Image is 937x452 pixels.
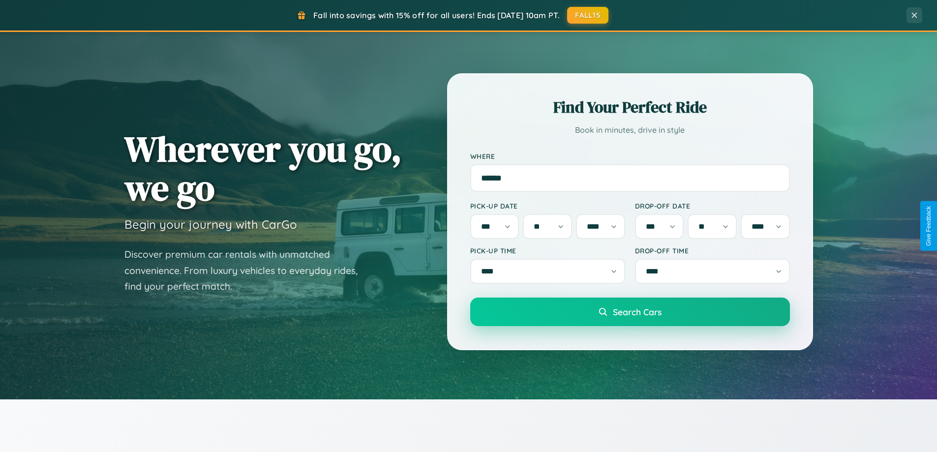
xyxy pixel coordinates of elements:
span: Search Cars [613,306,662,317]
p: Discover premium car rentals with unmatched convenience. From luxury vehicles to everyday rides, ... [124,246,370,295]
button: Search Cars [470,298,790,326]
h2: Find Your Perfect Ride [470,96,790,118]
label: Pick-up Date [470,202,625,210]
span: Fall into savings with 15% off for all users! Ends [DATE] 10am PT. [313,10,560,20]
p: Book in minutes, drive in style [470,123,790,137]
label: Pick-up Time [470,246,625,255]
label: Drop-off Date [635,202,790,210]
label: Drop-off Time [635,246,790,255]
label: Where [470,152,790,160]
h1: Wherever you go, we go [124,129,402,207]
h3: Begin your journey with CarGo [124,217,297,232]
button: FALL15 [567,7,608,24]
div: Give Feedback [925,206,932,246]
